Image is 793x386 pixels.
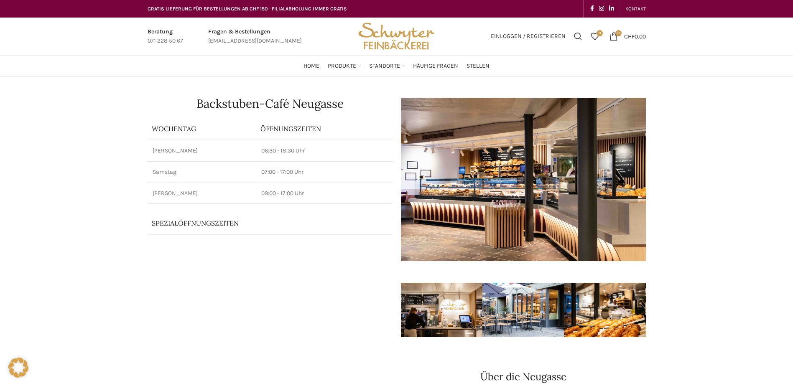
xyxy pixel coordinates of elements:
[621,0,650,17] div: Secondary navigation
[625,0,646,17] a: KONTAKT
[570,28,586,45] a: Suchen
[260,124,388,133] p: ÖFFNUNGSZEITEN
[564,283,645,337] img: schwyter-12
[607,3,617,15] a: Linkedin social link
[148,27,183,46] a: Infobox link
[467,58,490,74] a: Stellen
[303,58,319,74] a: Home
[615,30,622,36] span: 0
[597,3,607,15] a: Instagram social link
[624,33,646,40] bdi: 0.00
[369,62,400,70] span: Standorte
[401,372,646,382] h2: Über die Neugasse
[625,6,646,12] span: KONTAKT
[401,283,482,337] img: schwyter-17
[152,124,252,133] p: Wochentag
[328,58,361,74] a: Produkte
[328,62,356,70] span: Produkte
[148,6,347,12] span: GRATIS LIEFERUNG FÜR BESTELLUNGEN AB CHF 150 - FILIALABHOLUNG IMMER GRATIS
[153,189,251,198] p: [PERSON_NAME]
[605,28,650,45] a: 0 CHF0.00
[153,168,251,176] p: Samstag
[645,283,727,337] img: schwyter-10
[369,58,405,74] a: Standorte
[261,147,388,155] p: 06:30 - 18:30 Uhr
[208,27,302,46] a: Infobox link
[487,28,570,45] a: Einloggen / Registrieren
[597,30,603,36] span: 0
[261,168,388,176] p: 07:00 - 17:00 Uhr
[491,33,566,39] span: Einloggen / Registrieren
[413,62,458,70] span: Häufige Fragen
[588,3,597,15] a: Facebook social link
[303,62,319,70] span: Home
[482,283,564,337] img: schwyter-61
[152,218,365,228] p: Spezialöffnungszeiten
[467,62,490,70] span: Stellen
[586,28,603,45] div: Meine Wunschliste
[143,58,650,74] div: Main navigation
[413,58,458,74] a: Häufige Fragen
[355,18,437,55] img: Bäckerei Schwyter
[586,28,603,45] a: 0
[153,147,251,155] p: [PERSON_NAME]
[261,189,388,198] p: 09:00 - 17:00 Uhr
[624,33,635,40] span: CHF
[355,32,437,39] a: Site logo
[148,98,393,109] h1: Backstuben-Café Neugasse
